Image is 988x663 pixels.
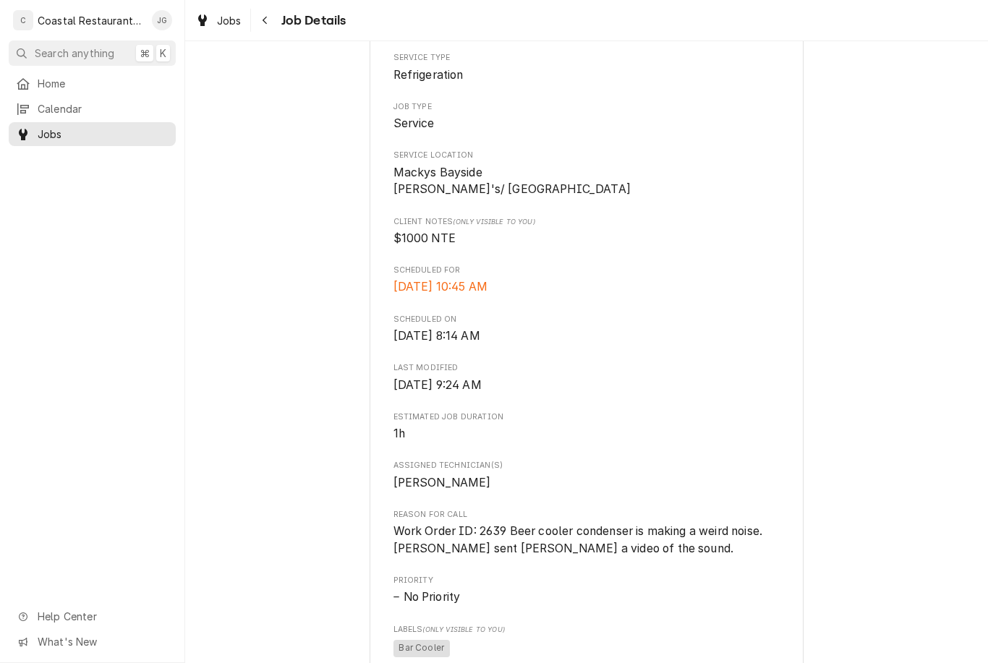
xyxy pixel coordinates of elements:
a: Calendar [9,97,176,121]
span: Priority [393,589,780,606]
div: Coastal Restaurant Repair [38,13,144,28]
span: [DATE] 8:14 AM [393,329,480,343]
span: Reason For Call [393,509,780,521]
span: Priority [393,575,780,586]
span: Scheduled For [393,265,780,276]
span: Jobs [217,13,242,28]
span: What's New [38,634,167,649]
a: Home [9,72,176,95]
div: Job Type [393,101,780,132]
span: [DATE] 9:24 AM [393,378,482,392]
span: ⌘ [140,46,150,61]
div: C [13,10,33,30]
span: [PERSON_NAME] [393,476,491,489]
span: K [160,46,166,61]
span: (Only Visible to You) [453,218,535,226]
div: Reason For Call [393,509,780,557]
span: Jobs [38,127,169,142]
span: (Only Visible to You) [422,625,504,633]
span: Service Location [393,150,780,161]
span: Service Location [393,164,780,198]
span: Service Type [393,67,780,84]
a: Jobs [189,9,247,33]
div: Estimated Job Duration [393,411,780,442]
span: Estimated Job Duration [393,425,780,442]
div: Scheduled For [393,265,780,296]
div: JG [152,10,172,30]
span: Service Type [393,52,780,64]
span: Client Notes [393,216,780,228]
a: Jobs [9,122,176,146]
span: Job Details [277,11,346,30]
span: Bar Cooler [393,640,451,657]
span: Last Modified [393,362,780,374]
span: Assigned Technician(s) [393,474,780,492]
span: Service [393,116,435,130]
span: Home [38,76,169,91]
span: [DATE] 10:45 AM [393,280,487,294]
span: Scheduled For [393,278,780,296]
span: Job Type [393,101,780,113]
span: Scheduled On [393,314,780,325]
div: No Priority [393,589,780,606]
span: Scheduled On [393,328,780,345]
div: Assigned Technician(s) [393,460,780,491]
span: Work Order ID: 2639 Beer cooler condenser is making a weird noise. [PERSON_NAME] sent [PERSON_NAM... [393,524,766,555]
span: [object Object] [393,638,780,659]
div: Scheduled On [393,314,780,345]
button: Search anything⌘K [9,40,176,66]
span: Mackys Bayside [PERSON_NAME]'s/ [GEOGRAPHIC_DATA] [393,166,631,197]
span: Estimated Job Duration [393,411,780,423]
span: Last Modified [393,377,780,394]
div: Service Location [393,150,780,198]
span: Search anything [35,46,114,61]
span: Labels [393,624,780,636]
span: $1000 NTE [393,231,456,245]
a: Go to What's New [9,630,176,654]
span: Help Center [38,609,167,624]
span: 1h [393,427,405,440]
span: Job Type [393,115,780,132]
span: Calendar [38,101,169,116]
div: [object Object] [393,624,780,659]
span: Refrigeration [393,68,464,82]
a: Go to Help Center [9,604,176,628]
div: [object Object] [393,216,780,247]
div: Priority [393,575,780,606]
div: Service Type [393,52,780,83]
span: Assigned Technician(s) [393,460,780,471]
span: [object Object] [393,230,780,247]
span: Reason For Call [393,523,780,557]
button: Navigate back [254,9,277,32]
div: James Gatton's Avatar [152,10,172,30]
div: Last Modified [393,362,780,393]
